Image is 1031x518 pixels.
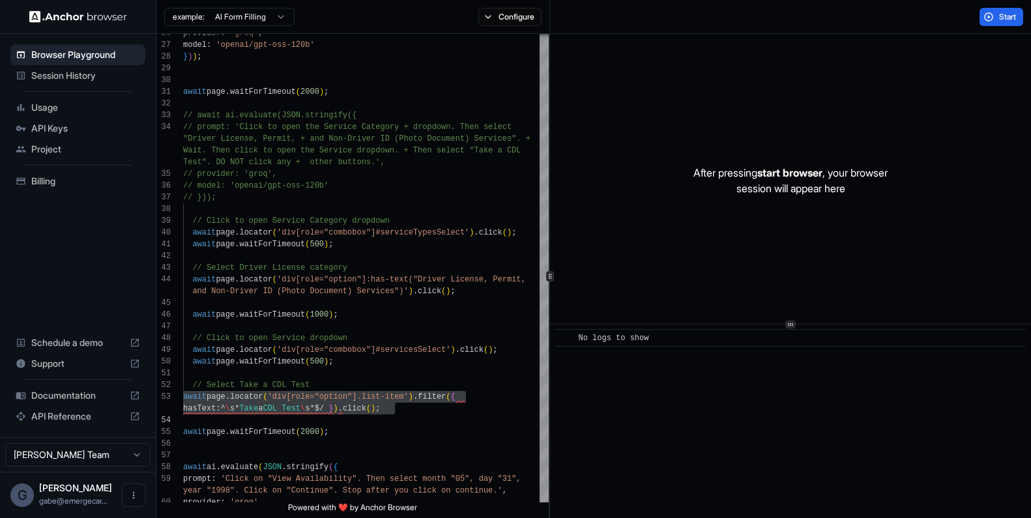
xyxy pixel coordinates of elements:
[39,496,108,506] span: gabe@emergecareer.com
[239,240,305,249] span: waitForTimeout
[216,357,235,366] span: page
[192,287,408,296] span: and Non-Driver ID (Photo Document) Services")'
[502,228,507,237] span: (
[183,40,207,50] span: model
[156,461,171,473] div: 58
[258,498,263,507] span: ,
[216,275,235,284] span: page
[31,143,140,156] span: Project
[418,122,512,132] span: ropdown. Then select
[469,228,474,237] span: )
[183,474,211,483] span: prompt
[456,345,460,354] span: .
[239,228,272,237] span: locator
[230,392,263,401] span: locator
[156,321,171,332] div: 47
[156,203,171,215] div: 38
[333,310,338,319] span: ;
[366,404,371,413] span: (
[216,240,235,249] span: page
[207,87,225,96] span: page
[263,404,277,413] span: CDL
[192,275,216,284] span: await
[156,63,171,74] div: 29
[315,404,319,413] span: $
[207,392,225,401] span: page
[451,392,456,401] span: {
[183,134,418,143] span: "Driver License, Permit, + and Non-Driver ID (Phot
[456,474,521,483] span: 05", day "31",
[446,392,450,401] span: (
[235,345,239,354] span: .
[512,228,516,237] span: ;
[221,498,225,507] span: :
[173,12,205,22] span: example:
[156,426,171,438] div: 55
[333,404,338,413] span: )
[324,87,328,96] span: ;
[333,463,338,472] span: {
[300,87,319,96] span: 2000
[230,427,296,437] span: waitForTimeout
[980,8,1023,26] button: Start
[10,139,145,160] div: Project
[192,345,216,354] span: await
[156,238,171,250] div: 41
[235,228,239,237] span: .
[305,404,310,413] span: s
[156,297,171,309] div: 45
[156,356,171,367] div: 50
[328,404,333,413] span: }
[207,427,225,437] span: page
[268,392,409,401] span: 'div[role="option"].list-item'
[216,228,235,237] span: page
[451,287,456,296] span: ;
[156,180,171,192] div: 36
[183,392,207,401] span: await
[156,379,171,391] div: 52
[156,344,171,356] div: 49
[216,40,314,50] span: 'openai/gpt-oss-120b'
[197,52,202,61] span: ;
[156,438,171,450] div: 56
[183,111,356,120] span: // await ai.evaluate(JSON.stringify({
[324,357,328,366] span: )
[156,450,171,461] div: 57
[258,404,263,413] span: a
[211,474,216,483] span: :
[192,228,216,237] span: await
[10,406,145,427] div: API Reference
[413,287,418,296] span: .
[296,427,300,437] span: (
[225,404,230,413] span: \
[10,483,34,507] div: G
[296,87,300,96] span: (
[328,463,333,472] span: (
[479,228,502,237] span: click
[418,392,446,401] span: filter
[478,8,542,26] button: Configure
[156,262,171,274] div: 43
[310,240,324,249] span: 500
[693,165,888,196] p: After pressing , your browser session will appear here
[324,427,328,437] span: ;
[156,473,171,485] div: 59
[156,391,171,403] div: 53
[31,122,140,135] span: API Keys
[10,385,145,406] div: Documentation
[188,52,192,61] span: )
[31,336,124,349] span: Schedule a demo
[235,310,239,319] span: .
[156,414,171,426] div: 54
[216,310,235,319] span: page
[263,392,267,401] span: (
[310,310,328,319] span: 1000
[288,502,417,518] span: Powered with ❤️ by Anchor Browser
[999,12,1017,22] span: Start
[493,345,497,354] span: ;
[413,392,418,401] span: .
[512,275,526,284] span: it,
[418,486,502,495] span: lick on continue.'
[235,275,239,284] span: .
[418,146,521,155] span: hen select "Take a CDL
